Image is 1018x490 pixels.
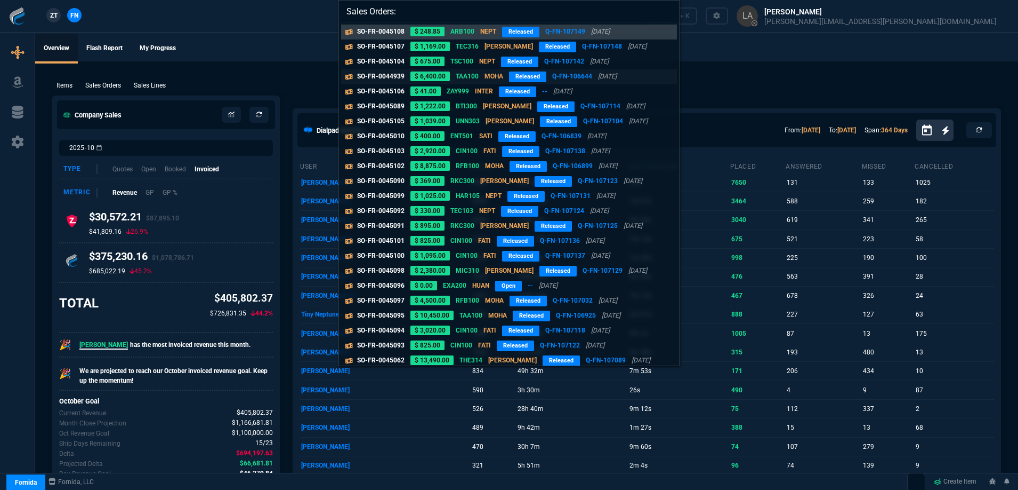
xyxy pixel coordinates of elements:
p: NEPT [479,57,495,66]
p: [DATE] [586,236,604,246]
p: SO-FR-0045107 [357,42,405,51]
p: Q-FN-107137 [545,251,585,260]
p: Q-FN-107114 [580,101,620,111]
p: Released [499,86,536,97]
p: $ 895.00 [410,221,445,231]
p: Released [535,176,572,187]
p: $ 369.00 [410,176,445,186]
p: FATI [483,251,496,260]
p: Q-FN-107125 [578,221,618,231]
p: CIN100 [456,146,478,156]
p: [PERSON_NAME] [485,266,534,275]
p: [DATE] [598,72,617,81]
p: Q-FN-107148 [582,42,622,51]
p: Released [539,266,577,276]
p: [DATE] [599,296,617,305]
p: Q-FN-107124 [544,206,584,216]
p: Released [501,206,538,217]
p: Released [497,236,534,247]
p: $ 1,169.00 [410,42,450,51]
p: [DATE] [628,266,647,275]
p: SO-FR-0045099 [357,191,405,201]
p: $ 8,875.00 [410,161,450,171]
p: SO-FR-0045102 [357,161,405,171]
p: Q-FN-107129 [583,266,623,275]
p: SO-FR-0045108 [357,27,405,36]
p: [PERSON_NAME] [486,116,534,126]
p: Released [513,311,550,321]
p: EXA200 [443,281,466,290]
p: INTER [475,86,493,96]
p: SO-FR-0045104 [357,57,405,66]
p: [DATE] [629,116,648,126]
p: $ 1,095.00 [410,251,450,260]
p: Q-FN-107123 [578,176,618,186]
p: MOHA [484,72,503,81]
p: TAA100 [459,311,482,320]
p: [DATE] [590,206,609,216]
p: Open [495,281,522,291]
p: HAR105 [456,191,480,201]
p: Released [502,251,539,262]
p: RKC300 [450,176,474,186]
p: Released [507,191,545,202]
p: FATI [478,236,491,246]
p: FATI [478,341,491,350]
p: [DATE] [628,42,647,51]
p: Released [501,57,538,67]
p: TEC103 [450,206,473,216]
input: Search... [339,1,679,22]
p: [DATE] [596,191,615,201]
p: BTI300 [456,101,477,111]
p: [DATE] [599,161,617,171]
p: $ 330.00 [410,206,445,216]
p: ZAY999 [447,86,469,96]
p: SO-FR-0045100 [357,251,405,260]
p: NEPT [480,27,496,36]
p: Released [502,27,539,37]
a: Create Item [930,474,981,490]
p: RFB100 [456,296,479,305]
p: [DATE] [591,326,610,335]
p: SO-FR-0045093 [357,341,405,350]
p: SO-FR-0045010 [357,131,405,141]
p: $ 10,450.00 [410,311,454,320]
p: Q-FN-107032 [553,296,593,305]
p: $ 825.00 [410,341,445,350]
p: SO-FR-0045096 [357,281,405,290]
p: [DATE] [591,251,610,260]
p: Q-FN-107131 [551,191,591,201]
p: TAA100 [456,72,479,81]
p: [DATE] [591,146,610,156]
p: $ 0.00 [410,281,437,290]
p: [PERSON_NAME] [488,355,537,365]
p: CIN100 [450,341,472,350]
p: Q-FN-106925 [556,311,596,320]
p: SO-FR-0045095 [357,311,405,320]
p: NEPT [479,206,495,216]
p: FATI [483,326,496,335]
p: SO-FR-0045091 [357,221,405,231]
p: SO-FR-0045098 [357,266,405,275]
p: SO-FR-0045103 [357,146,405,156]
p: SO-FR-0045089 [357,101,405,111]
p: -- [528,281,533,290]
p: SATI [479,131,492,141]
p: CIN100 [456,251,478,260]
p: Released [539,42,576,52]
p: RFB100 [456,161,479,171]
p: $ 675.00 [410,57,445,66]
p: [PERSON_NAME] [480,176,529,186]
p: ARB100 [450,27,474,36]
a: msbcCompanyName [45,477,97,487]
p: $ 1,025.00 [410,191,450,201]
p: MOHA [485,161,504,171]
p: Released [537,101,575,112]
p: HUAN [472,281,489,290]
p: Q-FN-107142 [544,57,584,66]
p: Released [510,296,547,306]
p: Released [502,326,539,336]
p: Q-FN-106644 [552,72,592,81]
p: [DATE] [586,341,604,350]
p: [DATE] [553,86,572,96]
